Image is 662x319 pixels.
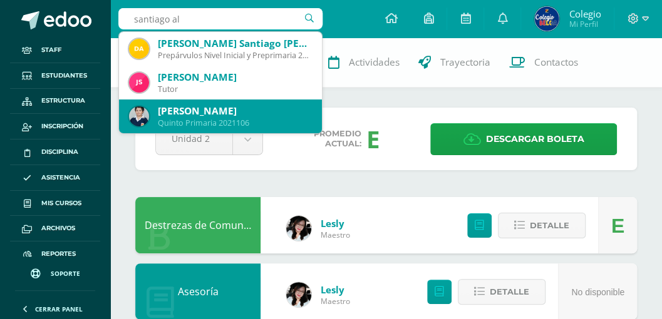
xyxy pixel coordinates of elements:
[321,217,350,230] a: Lesly
[440,56,490,69] span: Trayectoria
[349,56,400,69] span: Actividades
[286,282,311,307] img: 9206b89cae0348c1c9e31d5002241d50.png
[118,8,323,29] input: Busca un usuario...
[569,19,601,29] span: Mi Perfil
[321,296,350,306] span: Maestro
[172,124,217,153] span: Unidad 2
[319,38,409,88] a: Actividades
[129,73,149,93] img: 9948b6d0a058203ab3183c05d8b3ecf3.png
[135,197,261,253] div: Destrezas de Comunicación y Lenguaje
[41,71,87,81] span: Estudiantes
[10,216,100,241] a: Archivos
[158,71,312,84] div: [PERSON_NAME]
[41,96,85,106] span: Estructura
[41,147,78,157] span: Disciplina
[10,114,100,139] a: Inscripción
[500,38,587,88] a: Contactos
[35,305,83,313] span: Cerrar panel
[534,6,559,31] img: c600e396c05fc968532ff46e374ede2f.png
[286,216,311,241] img: 9206b89cae0348c1c9e31d5002241d50.png
[15,256,95,287] a: Soporte
[10,139,100,165] a: Disciplina
[409,38,500,88] a: Trayectoria
[41,173,80,183] span: Asistencia
[41,121,83,131] span: Inscripción
[534,56,578,69] span: Contactos
[129,39,149,59] img: 98d345a62b34ca6f4f7c233cca9d6e26.png
[129,106,149,126] img: 897de361e18dad10d435fceb5f20eeb7.png
[430,123,617,155] a: Descargar boleta
[486,124,584,154] span: Descargar boleta
[41,198,81,208] span: Mis cursos
[158,50,312,61] div: Prepárvulos Nivel Inicial y Preprimaria 2026301
[156,124,262,154] a: Unidad 2
[158,37,312,50] div: [PERSON_NAME] Santiago [PERSON_NAME]
[41,45,61,55] span: Staff
[10,63,100,89] a: Estudiantes
[10,38,100,63] a: Staff
[490,280,529,303] span: Detalle
[321,283,350,296] a: Lesly
[366,123,380,155] div: E
[611,198,624,254] div: E
[10,191,100,216] a: Mis cursos
[10,165,100,191] a: Asistencia
[321,230,350,240] span: Maestro
[158,118,312,128] div: Quinto Primaria 2021106
[145,218,329,232] a: Destrezas de Comunicación y Lenguaje
[498,213,586,238] button: Detalle
[178,285,219,298] a: Asesoría
[41,249,76,259] span: Reportes
[158,104,312,118] div: [PERSON_NAME]
[458,279,546,305] button: Detalle
[10,241,100,267] a: Reportes
[571,287,624,297] span: No disponible
[158,84,312,94] div: Tutor
[41,223,75,233] span: Archivos
[10,89,100,114] a: Estructura
[314,129,361,149] span: Promedio actual:
[51,269,80,278] span: Soporte
[569,8,601,20] span: Colegio
[530,214,569,237] span: Detalle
